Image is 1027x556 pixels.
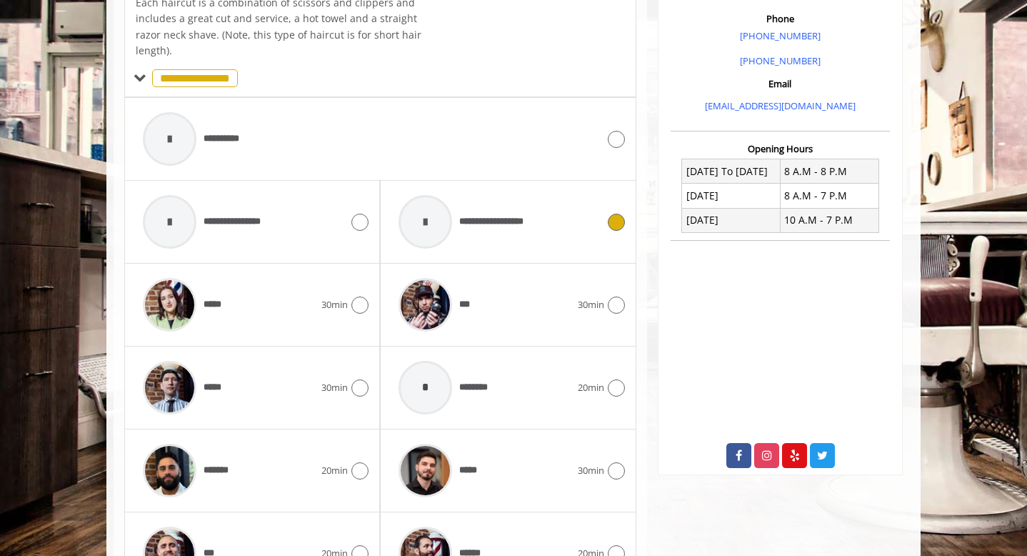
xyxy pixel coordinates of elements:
[705,99,856,112] a: [EMAIL_ADDRESS][DOMAIN_NAME]
[780,208,878,232] td: 10 A.M - 7 P.M
[682,159,781,184] td: [DATE] To [DATE]
[682,208,781,232] td: [DATE]
[674,79,886,89] h3: Email
[674,14,886,24] h3: Phone
[321,380,348,395] span: 30min
[578,463,604,478] span: 30min
[578,297,604,312] span: 30min
[682,184,781,208] td: [DATE]
[780,159,878,184] td: 8 A.M - 8 P.M
[321,463,348,478] span: 20min
[578,380,604,395] span: 20min
[740,29,821,42] a: [PHONE_NUMBER]
[321,297,348,312] span: 30min
[780,184,878,208] td: 8 A.M - 7 P.M
[671,144,890,154] h3: Opening Hours
[740,54,821,67] a: [PHONE_NUMBER]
